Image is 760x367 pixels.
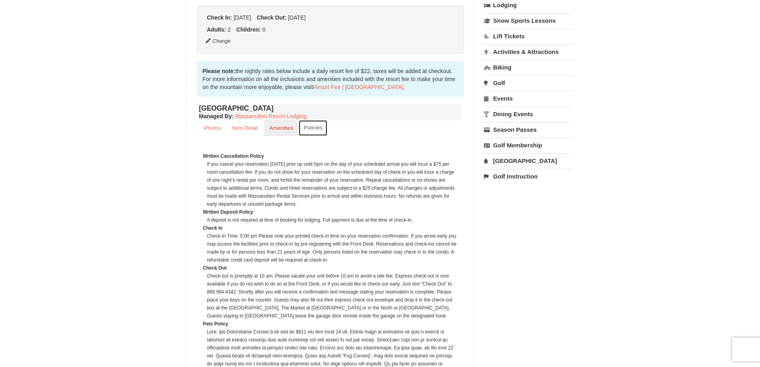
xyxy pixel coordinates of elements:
a: Policies [299,120,327,136]
dt: Check Out [203,264,458,272]
strong: Adults: [207,26,226,33]
a: Biking [484,60,573,75]
a: Golf Instruction [484,169,573,184]
small: Policies [304,125,322,131]
strong: Please note: [203,68,235,74]
a: Season Passes [484,122,573,137]
dt: Check In [203,224,458,232]
dt: Pets Policy [203,320,458,328]
a: [GEOGRAPHIC_DATA] [484,153,573,168]
a: Resort Fee | [GEOGRAPHIC_DATA] [313,84,403,90]
span: [DATE] [288,14,306,21]
a: Snow Sports Lessons [484,13,573,28]
span: 2 [228,26,231,33]
dd: Check-In Time: 5:00 pm Please note your printed check-in time on your reservation confirmation. I... [207,232,458,264]
button: Change [205,37,231,46]
span: Managed By [199,113,232,119]
strong: Check In: [207,14,232,21]
div: the nightly rates below include a daily resort fee of $22, taxes will be added at checkout. For m... [197,61,464,97]
dd: If you cancel your reservation [DATE] prior up until 5pm on the day of your scheduled arrival you... [207,160,458,208]
strong: : [199,113,234,119]
small: Amenities [269,125,293,131]
a: Events [484,91,573,106]
span: 0 [263,26,266,33]
dt: Written Cancellation Policy [203,152,458,160]
strong: Check Out: [257,14,286,21]
a: Golf [484,75,573,90]
a: Massanutten Resort Lodging [235,113,307,119]
a: Lift Tickets [484,29,573,44]
a: Dining Events [484,107,573,121]
dt: Written Deposit Policy [203,208,458,216]
small: Photos [204,125,221,131]
small: Item Detail [232,125,258,131]
span: [DATE] [233,14,251,21]
a: Item Detail [227,120,263,136]
strong: Children: [236,26,261,33]
a: Amenities [264,120,298,136]
dd: A deposit is not required at time of booking for lodging. Full payment is due at the time of chec... [207,216,458,224]
a: Golf Membership [484,138,573,153]
dd: Check-out is promptly at 10 am. Please vacate your unit before 10 am to avoid a late fee. Express... [207,272,458,320]
a: Activities & Attractions [484,44,573,59]
a: Photos [199,120,226,136]
h4: [GEOGRAPHIC_DATA] [199,104,462,112]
